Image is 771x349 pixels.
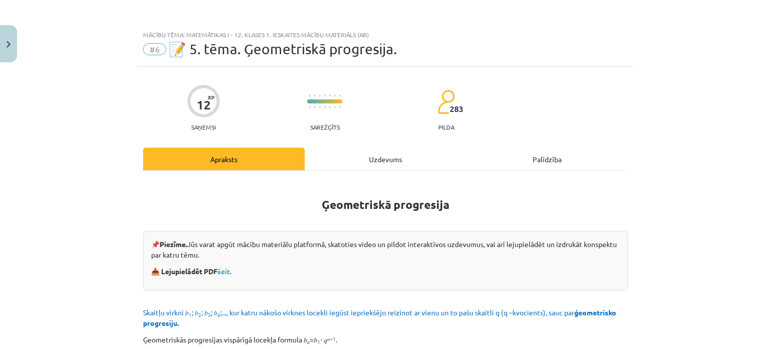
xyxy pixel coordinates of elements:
[314,106,315,108] img: icon-short-line-57e1e144782c952c97e751825c79c345078a6d821885a25fce030b3d8c18986b.svg
[217,311,220,318] sub: 4
[327,335,336,342] sup: 𝑛−1
[160,240,187,249] strong: Piezīme.
[151,267,233,276] strong: 📥 Lejupielādēt PDF
[334,106,335,108] img: icon-short-line-57e1e144782c952c97e751825c79c345078a6d821885a25fce030b3d8c18986b.svg
[143,43,166,55] span: #6
[319,106,320,108] img: icon-short-line-57e1e144782c952c97e751825c79c345078a6d821885a25fce030b3d8c18986b.svg
[143,308,616,327] span: Skaitļu virkni 𝑏 ; 𝑏 ; 𝑏 ; 𝑏 ;..., kur katru nākošo virknes locekli iegūst iepriekšējo reizinot a...
[437,89,455,114] img: students-c634bb4e5e11cddfef0936a35e636f08e4e9abd3cc4e673bd6f9a4125e45ecb1.svg
[309,106,310,108] img: icon-short-line-57e1e144782c952c97e751825c79c345078a6d821885a25fce030b3d8c18986b.svg
[339,106,340,108] img: icon-short-line-57e1e144782c952c97e751825c79c345078a6d821885a25fce030b3d8c18986b.svg
[151,239,620,260] p: 📌 Jūs varat apgūt mācību materiālu platformā, skatoties video un pildot interaktīvos uzdevumus, v...
[7,41,11,48] img: icon-close-lesson-0947bae3869378f0d4975bcd49f059093ad1ed9edebbc8119c70593378902aed.svg
[466,148,628,170] div: Palīdzība
[217,267,231,276] a: šeit.
[197,98,211,112] div: 12
[317,338,320,345] sub: 1
[143,31,628,38] div: Mācību tēma: Matemātikas i - 12. klases 1. ieskaites mācību materiāls (ab)
[208,94,214,100] span: XP
[339,94,340,97] img: icon-short-line-57e1e144782c952c97e751825c79c345078a6d821885a25fce030b3d8c18986b.svg
[310,124,340,131] p: Sarežģīts
[307,338,310,345] sub: 𝑛
[189,311,192,318] sub: 1
[319,94,320,97] img: icon-short-line-57e1e144782c952c97e751825c79c345078a6d821885a25fce030b3d8c18986b.svg
[438,124,454,131] p: pilda
[324,94,325,97] img: icon-short-line-57e1e144782c952c97e751825c79c345078a6d821885a25fce030b3d8c18986b.svg
[169,41,397,57] span: 📝 5. tēma. Ģeometriskā progresija.
[309,94,310,97] img: icon-short-line-57e1e144782c952c97e751825c79c345078a6d821885a25fce030b3d8c18986b.svg
[198,311,201,318] sub: 2
[329,94,330,97] img: icon-short-line-57e1e144782c952c97e751825c79c345078a6d821885a25fce030b3d8c18986b.svg
[143,334,628,345] p: Ģeometriskās progresijas vispārīgā locekļa formula 𝑏 =𝑏 ⋅ 𝑞 .
[208,311,211,318] sub: 3
[334,94,335,97] img: icon-short-line-57e1e144782c952c97e751825c79c345078a6d821885a25fce030b3d8c18986b.svg
[322,197,449,212] b: Ģeometriskā progresija
[324,106,325,108] img: icon-short-line-57e1e144782c952c97e751825c79c345078a6d821885a25fce030b3d8c18986b.svg
[143,148,305,170] div: Apraksts
[314,94,315,97] img: icon-short-line-57e1e144782c952c97e751825c79c345078a6d821885a25fce030b3d8c18986b.svg
[329,106,330,108] img: icon-short-line-57e1e144782c952c97e751825c79c345078a6d821885a25fce030b3d8c18986b.svg
[305,148,466,170] div: Uzdevums
[187,124,220,131] p: Saņemsi
[450,104,463,113] span: 283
